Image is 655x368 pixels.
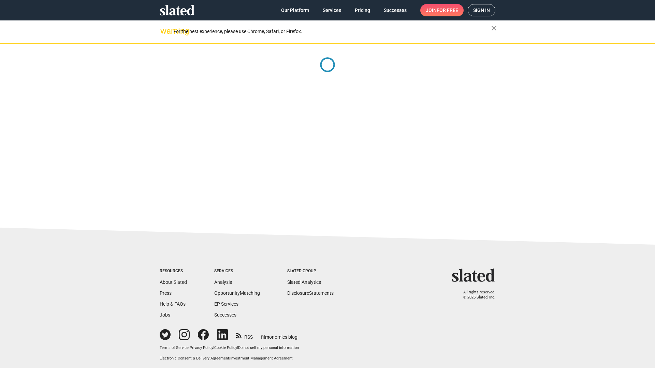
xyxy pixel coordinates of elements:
[261,328,297,340] a: filmonomics blog
[160,279,187,285] a: About Slated
[276,4,315,16] a: Our Platform
[214,290,260,296] a: OpportunityMatching
[160,290,172,296] a: Press
[473,4,490,16] span: Sign in
[384,4,407,16] span: Successes
[490,24,498,32] mat-icon: close
[236,330,253,340] a: RSS
[287,279,321,285] a: Slated Analytics
[160,269,187,274] div: Resources
[349,4,376,16] a: Pricing
[190,346,213,350] a: Privacy Policy
[214,346,237,350] a: Cookie Policy
[229,356,230,361] span: |
[355,4,370,16] span: Pricing
[213,346,214,350] span: |
[173,27,491,36] div: For the best experience, please use Chrome, Safari, or Firefox.
[214,301,238,307] a: EP Services
[287,269,334,274] div: Slated Group
[160,27,169,35] mat-icon: warning
[323,4,341,16] span: Services
[214,279,232,285] a: Analysis
[160,301,186,307] a: Help & FAQs
[456,290,495,300] p: All rights reserved. © 2025 Slated, Inc.
[281,4,309,16] span: Our Platform
[261,334,269,340] span: film
[420,4,464,16] a: Joinfor free
[287,290,334,296] a: DisclosureStatements
[426,4,458,16] span: Join
[237,346,238,350] span: |
[230,356,293,361] a: Investment Management Agreement
[317,4,347,16] a: Services
[160,346,189,350] a: Terms of Service
[189,346,190,350] span: |
[214,269,260,274] div: Services
[214,312,236,318] a: Successes
[378,4,412,16] a: Successes
[468,4,495,16] a: Sign in
[160,312,170,318] a: Jobs
[160,356,229,361] a: Electronic Consent & Delivery Agreement
[437,4,458,16] span: for free
[238,346,299,351] button: Do not sell my personal information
